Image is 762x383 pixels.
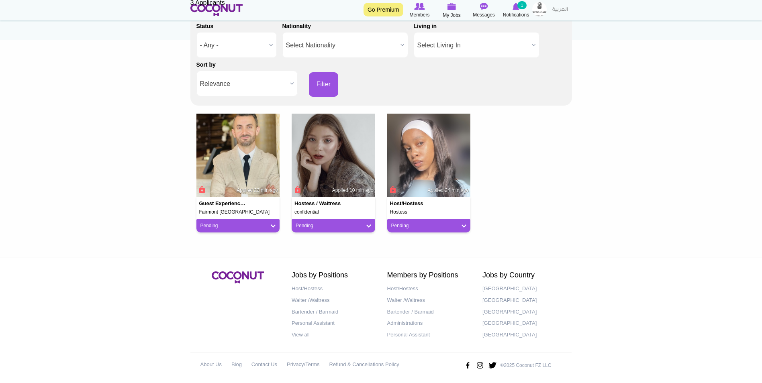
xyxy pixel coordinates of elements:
a: Blog [231,359,242,371]
a: Personal Assistant [387,329,471,341]
a: [GEOGRAPHIC_DATA] [482,283,566,295]
a: About Us [200,359,222,371]
a: Pending [391,222,467,229]
span: - Any - [200,33,266,58]
a: My Jobs My Jobs [436,2,468,19]
a: Administrations [387,318,471,329]
span: Connect to Unlock the Profile [293,185,300,194]
h4: Hostess / Waitress [294,201,341,206]
img: Twitter [488,359,497,372]
img: Kate Laverenko's picture [292,114,375,197]
span: Connect to Unlock the Profile [198,185,205,194]
label: Living in [414,22,437,30]
a: [GEOGRAPHIC_DATA] [482,318,566,329]
span: Connect to Unlock the Profile [389,185,396,194]
a: العربية [548,2,572,18]
span: Messages [473,11,495,19]
img: Instagram [476,359,484,372]
a: Waiter /Waitress [387,295,471,306]
span: Relevance [200,71,287,97]
h4: Host/Hostess [390,201,437,206]
a: [GEOGRAPHIC_DATA] [482,306,566,318]
span: Members [409,11,429,19]
img: Bilal Yehia's picture [196,114,280,197]
img: Coconut [212,271,264,283]
a: View all [292,329,375,341]
a: Host/Hostess [292,283,375,295]
img: Bontle Nkadimeng's picture [387,114,471,197]
p: ©2025 Coconut FZ LLC [501,362,552,369]
a: Pending [296,222,371,229]
a: Host/Hostess [387,283,471,295]
a: Go Premium [364,3,403,16]
h5: Hostess [390,210,468,215]
h4: Guest experience agent [199,201,246,206]
img: Facebook [463,359,472,372]
h5: Fairmont [GEOGRAPHIC_DATA] [199,210,277,215]
img: Home [190,4,243,16]
h2: Members by Positions [387,271,471,279]
a: Bartender / Barmaid [387,306,471,318]
span: Select Living In [417,33,529,58]
a: Personal Assistant [292,318,375,329]
h2: Jobs by Positions [292,271,375,279]
a: Contact Us [251,359,277,371]
label: Sort by [196,61,216,69]
h5: confidential [294,210,372,215]
a: Messages Messages [468,2,500,19]
a: Bartender / Barmaid [292,306,375,318]
a: Browse Members Members [404,2,436,19]
a: Refund & Cancellations Policy [329,359,399,371]
span: Notifications [503,11,529,19]
h2: Jobs by Country [482,271,566,279]
a: Waiter /Waitress [292,295,375,306]
a: Notifications Notifications 1 [500,2,532,19]
span: My Jobs [443,11,461,19]
span: Select Nationality [286,33,397,58]
label: Status [196,22,214,30]
label: Nationality [282,22,311,30]
button: Filter [309,72,339,97]
a: [GEOGRAPHIC_DATA] [482,295,566,306]
a: Pending [200,222,276,229]
a: Privacy/Terms [287,359,320,371]
a: [GEOGRAPHIC_DATA] [482,329,566,341]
